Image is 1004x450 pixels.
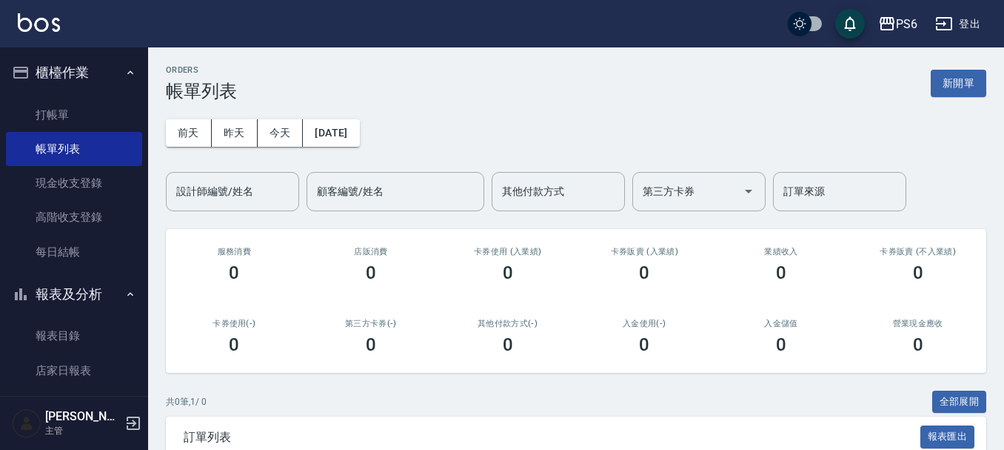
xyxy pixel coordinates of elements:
img: Person [12,408,41,438]
a: 打帳單 [6,98,142,132]
span: 訂單列表 [184,430,920,445]
button: 新開單 [931,70,986,97]
button: 今天 [258,119,304,147]
h2: 其他付款方式(-) [457,319,558,328]
button: 報表匯出 [920,426,975,449]
h3: 0 [366,334,376,355]
h3: 0 [229,334,239,355]
button: 全部展開 [932,391,987,414]
h5: [PERSON_NAME] [45,409,121,424]
h2: 營業現金應收 [867,319,968,328]
a: 新開單 [931,76,986,90]
a: 每日結帳 [6,235,142,269]
p: 共 0 筆, 1 / 0 [166,395,207,408]
a: 報表匯出 [920,429,975,443]
button: 報表及分析 [6,275,142,314]
h3: 帳單列表 [166,81,237,102]
h2: 入金儲值 [731,319,832,328]
h3: 0 [639,334,649,355]
a: 現金收支登錄 [6,166,142,200]
h2: 入金使用(-) [594,319,695,328]
h3: 0 [366,262,376,283]
h2: 卡券使用(-) [184,319,285,328]
button: 櫃檯作業 [6,53,142,92]
h3: 0 [913,334,923,355]
button: 前天 [166,119,212,147]
h3: 0 [639,262,649,283]
div: PS6 [896,15,917,33]
h3: 0 [913,262,923,283]
h3: 0 [776,262,786,283]
p: 主管 [45,424,121,437]
h3: 0 [503,262,513,283]
img: Logo [18,13,60,32]
h3: 0 [229,262,239,283]
button: Open [737,179,760,203]
h2: 卡券販賣 (不入業績) [867,247,968,257]
h3: 服務消費 [184,247,285,257]
h2: 店販消費 [321,247,422,257]
a: 報表目錄 [6,319,142,353]
button: save [835,9,865,39]
h2: 第三方卡券(-) [321,319,422,328]
button: PS6 [872,9,923,39]
h2: 卡券使用 (入業績) [457,247,558,257]
button: 昨天 [212,119,258,147]
h2: 卡券販賣 (入業績) [594,247,695,257]
button: [DATE] [303,119,359,147]
a: 高階收支登錄 [6,200,142,234]
h2: 業績收入 [731,247,832,257]
a: 店家日報表 [6,354,142,388]
h3: 0 [776,334,786,355]
h2: ORDERS [166,65,237,75]
h3: 0 [503,334,513,355]
a: 帳單列表 [6,132,142,166]
a: 互助日報表 [6,388,142,422]
button: 登出 [929,10,986,38]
